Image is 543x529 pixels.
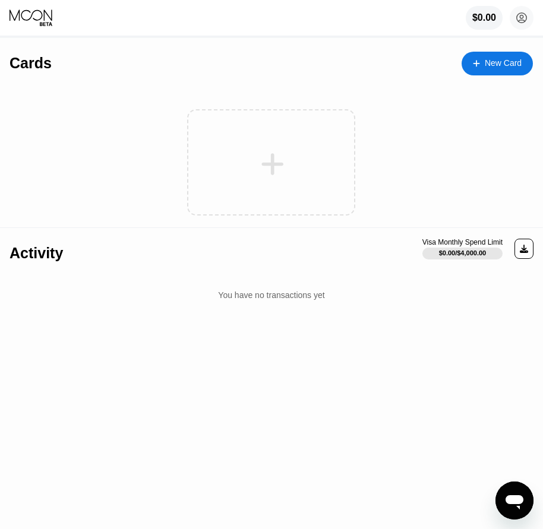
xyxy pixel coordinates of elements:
[462,52,533,75] div: New Card
[10,278,533,312] div: You have no transactions yet
[10,55,52,72] div: Cards
[439,249,487,256] div: $0.00 / $4,000.00
[485,58,522,68] div: New Card
[472,12,496,23] div: $0.00
[422,238,503,246] div: Visa Monthly Spend Limit
[495,482,533,520] iframe: Button to launch messaging window
[422,238,503,259] div: Visa Monthly Spend Limit$0.00/$4,000.00
[466,6,503,30] div: $0.00
[10,245,63,262] div: Activity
